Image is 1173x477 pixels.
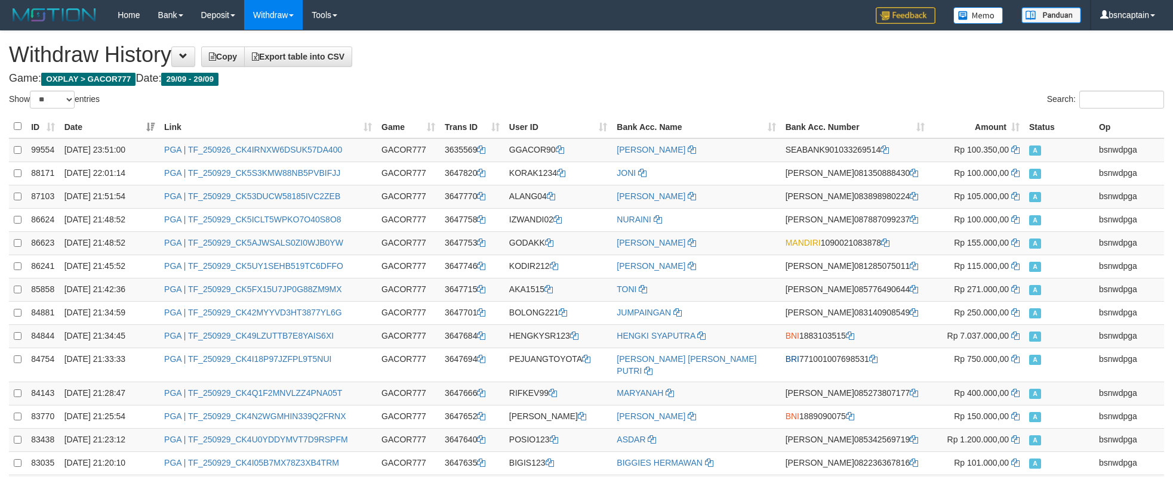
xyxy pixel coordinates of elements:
td: [DATE] 21:48:52 [60,208,159,231]
span: Copy [209,52,237,61]
img: Feedback.jpg [876,7,935,24]
td: 087887099237 [781,208,929,231]
img: Button%20Memo.svg [953,7,1003,24]
td: GACOR777 [377,162,440,185]
td: [DATE] 21:34:45 [60,324,159,348]
td: 3647684 [440,324,504,348]
td: 1090021083878 [781,231,929,255]
span: BRI [786,354,799,364]
span: Approved - Marked by bsnwdpga [1029,355,1041,365]
span: Rp 101.000,00 [954,458,1009,467]
td: [DATE] 21:20:10 [60,451,159,475]
th: ID: activate to sort column ascending [26,115,59,138]
h4: Game: Date: [9,73,1164,85]
td: 84844 [26,324,59,348]
a: PGA | TF_250929_CK5AJWSALS0ZI0WJB0YW [164,238,343,247]
a: HENGKI SYAPUTRA [617,331,695,340]
td: 3635569 [440,138,504,162]
td: bsnwdpga [1094,138,1164,162]
td: 83438 [26,428,59,451]
td: ALANG04 [504,185,612,208]
span: Export table into CSV [252,52,344,61]
td: [DATE] 21:48:52 [60,231,159,255]
td: 84881 [26,301,59,324]
label: Search: [1047,91,1164,109]
td: GACOR777 [377,255,440,278]
span: [PERSON_NAME] [786,308,854,317]
td: 86624 [26,208,59,231]
td: 901033269514 [781,138,929,162]
th: Op [1094,115,1164,138]
a: PGA | TF_250929_CK4Q1F2MNVLZZ4PNA05T [164,388,342,398]
td: GGACOR90 [504,138,612,162]
td: KORAK1234 [504,162,612,185]
td: 99554 [26,138,59,162]
td: 3647701 [440,301,504,324]
th: Status [1024,115,1094,138]
th: Game: activate to sort column ascending [377,115,440,138]
span: Rp 250.000,00 [954,308,1009,317]
td: 85858 [26,278,59,301]
td: 3647635 [440,451,504,475]
td: 771001007698531 [781,348,929,382]
td: 3647820 [440,162,504,185]
th: Bank Acc. Number: activate to sort column ascending [781,115,929,138]
td: 083140908549 [781,301,929,324]
td: 1889090075 [781,405,929,428]
a: PGA | TF_250929_CK4I18P97JZFPL9T5NUI [164,354,331,364]
td: PEJUANGTOYOTA [504,348,612,382]
span: Rp 155.000,00 [954,238,1009,247]
img: panduan.png [1021,7,1081,23]
a: [PERSON_NAME] [617,191,685,201]
td: 3647652 [440,405,504,428]
a: MARYANAH [617,388,663,398]
td: 085342569719 [781,428,929,451]
td: GACOR777 [377,405,440,428]
span: SEABANK [786,145,825,154]
td: bsnwdpga [1094,231,1164,255]
a: PGA | TF_250929_CK5UY1SEHB519TC6DFFO [164,261,343,271]
td: 87103 [26,185,59,208]
span: Approved - Marked by bsnwdpga [1029,238,1041,249]
span: Approved - Marked by bsnwdpga [1029,262,1041,272]
td: [DATE] 21:33:33 [60,348,159,382]
td: BIGIS123 [504,451,612,475]
span: [PERSON_NAME] [786,388,854,398]
span: Approved - Marked by bsnwdpga [1029,192,1041,202]
span: BNI [786,411,799,421]
td: GACOR777 [377,428,440,451]
a: PGA | TF_250929_CK4U0YDDYMVT7D9RSPFM [164,435,348,444]
td: GACOR777 [377,348,440,382]
span: Approved - Marked by bsnwdpga [1029,285,1041,295]
td: 3647770 [440,185,504,208]
td: 84754 [26,348,59,382]
span: [PERSON_NAME] [786,458,854,467]
span: Rp 271.000,00 [954,284,1009,294]
td: AKA1515 [504,278,612,301]
select: Showentries [30,91,75,109]
th: User ID: activate to sort column ascending [504,115,612,138]
a: BIGGIES HERMAWAN [617,458,703,467]
td: HENGKYSR123 [504,324,612,348]
td: bsnwdpga [1094,278,1164,301]
span: Rp 100.350,00 [954,145,1009,154]
td: GACOR777 [377,138,440,162]
td: bsnwdpga [1094,405,1164,428]
th: Bank Acc. Name: activate to sort column ascending [612,115,780,138]
td: 1883103515 [781,324,929,348]
span: Approved - Marked by bsnwdpga [1029,332,1041,342]
td: bsnwdpga [1094,185,1164,208]
th: Trans ID: activate to sort column ascending [440,115,504,138]
span: [PERSON_NAME] [786,261,854,271]
td: 085273807177 [781,382,929,405]
a: ASDAR [617,435,645,444]
span: [PERSON_NAME] [786,435,854,444]
td: 085776490644 [781,278,929,301]
td: GACOR777 [377,278,440,301]
td: bsnwdpga [1094,324,1164,348]
a: [PERSON_NAME] [PERSON_NAME] PUTRI [617,354,756,376]
a: [PERSON_NAME] [617,261,685,271]
td: GACOR777 [377,451,440,475]
span: [PERSON_NAME] [786,284,854,294]
td: POSIO123 [504,428,612,451]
